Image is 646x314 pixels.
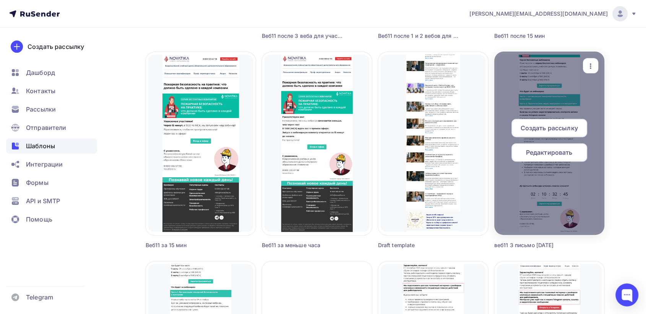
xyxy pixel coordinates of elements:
[469,6,637,21] a: [PERSON_NAME][EMAIL_ADDRESS][DOMAIN_NAME]
[26,141,55,151] span: Шаблоны
[520,123,578,133] span: Создать рассылку
[28,42,84,51] div: Создать рассылку
[6,120,97,135] a: Отправители
[26,178,49,187] span: Формы
[494,32,577,40] div: Веб11 после 15 мин
[26,196,60,206] span: API и SMTP
[26,215,52,224] span: Помощь
[526,148,573,157] span: Редактировать
[6,175,97,190] a: Формы
[26,293,53,302] span: Telegram
[26,86,55,95] span: Контакты
[146,241,228,249] div: Веб11 за 15 мин
[6,65,97,80] a: Дашборд
[26,68,55,77] span: Дашборд
[26,123,67,132] span: Отправители
[469,10,608,18] span: [PERSON_NAME][EMAIL_ADDRESS][DOMAIN_NAME]
[6,83,97,99] a: Контакты
[262,241,344,249] div: Веб11 за меньше часа
[378,241,461,249] div: Draft template
[6,138,97,154] a: Шаблоны
[26,105,56,114] span: Рассылки
[6,102,97,117] a: Рассылки
[378,32,461,40] div: Веб11 после 1 и 2 вебов для участников
[26,160,63,169] span: Интеграции
[262,32,344,40] div: Веб11 после 3 веба для участников
[494,241,577,249] div: веб11 3 письмо [DATE]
